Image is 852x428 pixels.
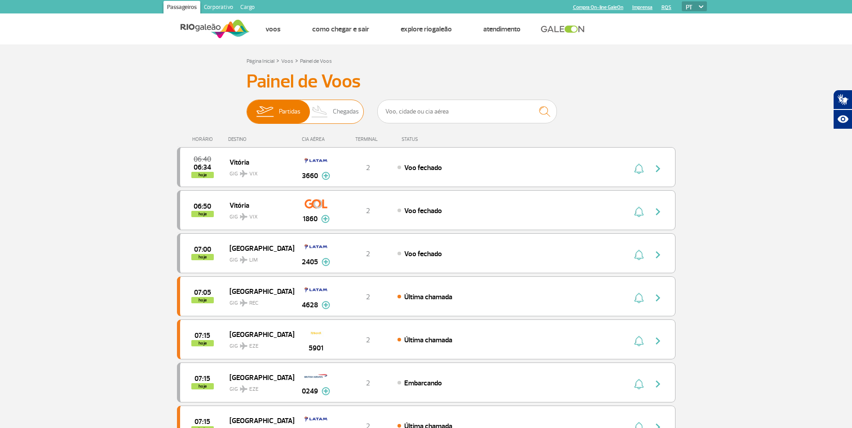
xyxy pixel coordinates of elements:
[163,1,200,15] a: Passageiros
[632,4,653,10] a: Imprensa
[249,170,258,178] span: VIX
[247,58,274,65] a: Página Inicial
[634,379,644,389] img: sino-painel-voo.svg
[194,246,211,253] span: 2025-09-30 07:00:00
[833,109,852,129] button: Abrir recursos assistivos.
[191,172,214,178] span: hoje
[240,213,247,220] img: destiny_airplane.svg
[230,208,287,221] span: GIG
[230,165,287,178] span: GIG
[194,419,210,425] span: 2025-09-30 07:15:00
[653,249,663,260] img: seta-direita-painel-voo.svg
[300,58,332,65] a: Painel de Voos
[281,58,293,65] a: Voos
[194,332,210,339] span: 2025-09-30 07:15:00
[194,376,210,382] span: 2025-09-30 07:15:00
[377,100,557,123] input: Voo, cidade ou cia aérea
[333,100,359,123] span: Chegadas
[230,380,287,393] span: GIG
[230,242,287,254] span: [GEOGRAPHIC_DATA]
[401,25,452,34] a: Explore RIOgaleão
[366,163,370,172] span: 2
[247,70,606,93] h3: Painel de Voos
[833,90,852,109] button: Abrir tradutor de língua de sinais.
[249,213,258,221] span: VIX
[191,297,214,303] span: hoje
[404,249,442,258] span: Voo fechado
[312,25,369,34] a: Como chegar e sair
[366,293,370,301] span: 2
[230,371,287,383] span: [GEOGRAPHIC_DATA]
[397,136,470,142] div: STATUS
[634,206,644,217] img: sino-painel-voo.svg
[230,337,287,350] span: GIG
[573,4,623,10] a: Compra On-line GaleOn
[200,1,237,15] a: Corporativo
[302,386,318,397] span: 0249
[230,251,287,264] span: GIG
[180,136,229,142] div: HORÁRIO
[404,293,452,301] span: Última chamada
[404,206,442,215] span: Voo fechado
[240,385,247,393] img: destiny_airplane.svg
[191,383,214,389] span: hoje
[483,25,521,34] a: Atendimento
[302,257,318,267] span: 2405
[194,164,211,170] span: 2025-09-30 06:34:00
[634,336,644,346] img: sino-painel-voo.svg
[309,343,323,354] span: 5901
[230,285,287,297] span: [GEOGRAPHIC_DATA]
[366,206,370,215] span: 2
[191,340,214,346] span: hoje
[249,256,258,264] span: LIM
[634,293,644,303] img: sino-painel-voo.svg
[240,342,247,349] img: destiny_airplane.svg
[251,100,279,123] img: slider-embarque
[322,301,330,309] img: mais-info-painel-voo.svg
[295,55,298,66] a: >
[302,170,318,181] span: 3660
[653,336,663,346] img: seta-direita-painel-voo.svg
[634,249,644,260] img: sino-painel-voo.svg
[230,415,287,426] span: [GEOGRAPHIC_DATA]
[303,214,318,224] span: 1860
[339,136,397,142] div: TERMINAL
[653,206,663,217] img: seta-direita-painel-voo.svg
[653,379,663,389] img: seta-direita-painel-voo.svg
[237,1,258,15] a: Cargo
[194,156,211,162] span: 2025-09-30 06:40:00
[240,256,247,263] img: destiny_airplane.svg
[230,199,287,211] span: Vitória
[265,25,281,34] a: Voos
[240,170,247,177] img: destiny_airplane.svg
[294,136,339,142] div: CIA AÉREA
[230,328,287,340] span: [GEOGRAPHIC_DATA]
[404,379,442,388] span: Embarcando
[833,90,852,129] div: Plugin de acessibilidade da Hand Talk.
[191,254,214,260] span: hoje
[240,299,247,306] img: destiny_airplane.svg
[321,215,330,223] img: mais-info-painel-voo.svg
[249,342,259,350] span: EZE
[279,100,300,123] span: Partidas
[662,4,671,10] a: RQS
[307,100,333,123] img: slider-desembarque
[191,211,214,217] span: hoje
[276,55,279,66] a: >
[653,163,663,174] img: seta-direita-painel-voo.svg
[653,293,663,303] img: seta-direita-painel-voo.svg
[230,294,287,307] span: GIG
[634,163,644,174] img: sino-painel-voo.svg
[322,387,330,395] img: mais-info-painel-voo.svg
[230,156,287,168] span: Vitória
[404,163,442,172] span: Voo fechado
[366,336,370,345] span: 2
[249,385,259,393] span: EZE
[228,136,294,142] div: DESTINO
[366,249,370,258] span: 2
[302,300,318,310] span: 4628
[404,336,452,345] span: Última chamada
[249,299,258,307] span: REC
[366,379,370,388] span: 2
[322,258,330,266] img: mais-info-painel-voo.svg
